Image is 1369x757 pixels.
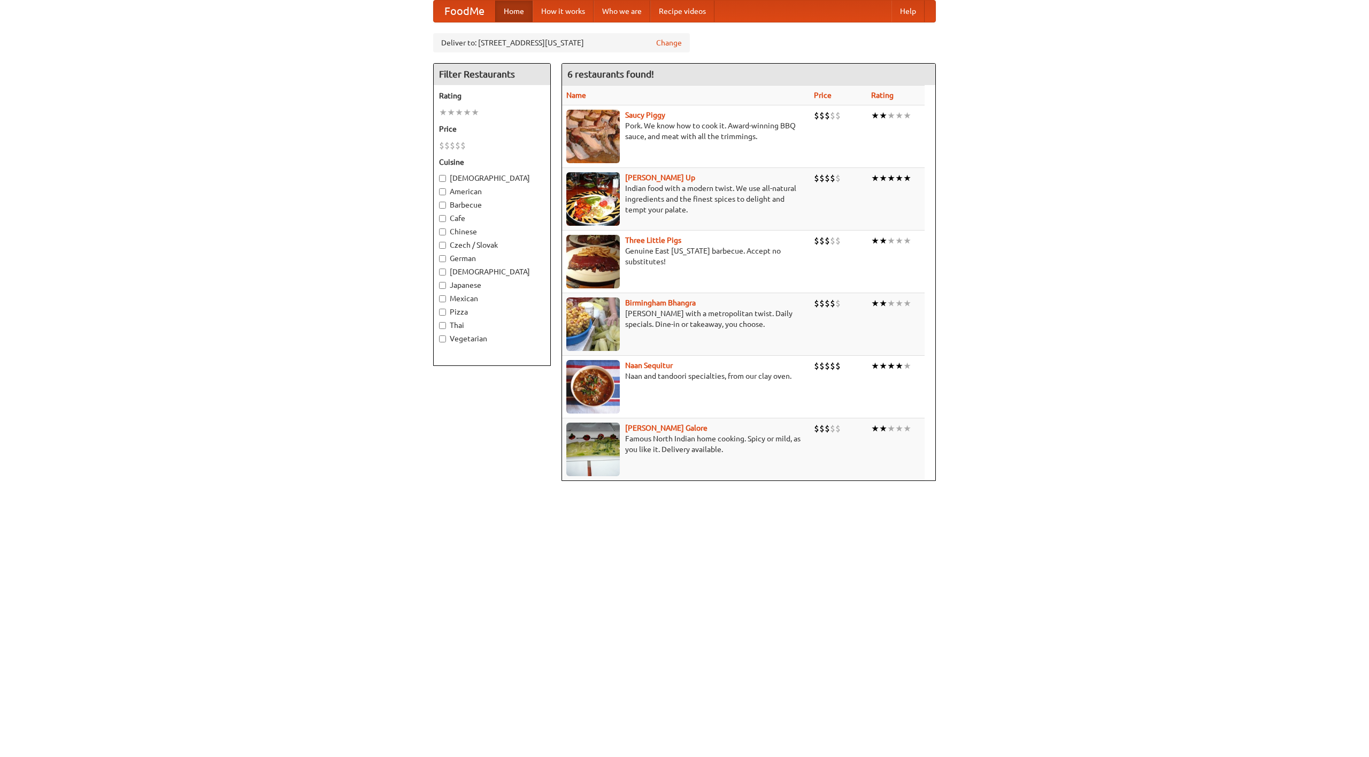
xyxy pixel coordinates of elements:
[439,320,545,331] label: Thai
[471,106,479,118] li: ★
[439,188,446,195] input: American
[439,282,446,289] input: Japanese
[566,110,620,163] img: saucy.jpg
[439,200,545,210] label: Barbecue
[566,297,620,351] img: bhangra.jpg
[830,235,835,247] li: $
[566,172,620,226] img: curryup.jpg
[871,172,879,184] li: ★
[835,235,841,247] li: $
[825,297,830,309] li: $
[566,120,805,142] p: Pork. We know how to cook it. Award-winning BBQ sauce, and meat with all the trimmings.
[439,215,446,222] input: Cafe
[814,110,819,121] li: $
[879,172,887,184] li: ★
[879,110,887,121] li: ★
[814,297,819,309] li: $
[895,423,903,434] li: ★
[566,246,805,267] p: Genuine East [US_STATE] barbecue. Accept no substitutes!
[819,235,825,247] li: $
[625,111,665,119] a: Saucy Piggy
[439,213,545,224] label: Cafe
[895,360,903,372] li: ★
[439,175,446,182] input: [DEMOGRAPHIC_DATA]
[439,253,545,264] label: German
[439,309,446,316] input: Pizza
[895,297,903,309] li: ★
[460,140,466,151] li: $
[439,186,545,197] label: American
[819,423,825,434] li: $
[625,236,681,244] a: Three Little Pigs
[825,360,830,372] li: $
[814,91,832,100] a: Price
[439,240,545,250] label: Czech / Slovak
[625,424,707,432] a: [PERSON_NAME] Galore
[439,322,446,329] input: Thai
[895,235,903,247] li: ★
[566,360,620,414] img: naansequitur.jpg
[879,423,887,434] li: ★
[903,235,911,247] li: ★
[835,297,841,309] li: $
[463,106,471,118] li: ★
[879,297,887,309] li: ★
[566,423,620,476] img: currygalore.jpg
[871,297,879,309] li: ★
[814,423,819,434] li: $
[439,140,444,151] li: $
[433,33,690,52] div: Deliver to: [STREET_ADDRESS][US_STATE]
[439,295,446,302] input: Mexican
[903,172,911,184] li: ★
[439,226,545,237] label: Chinese
[825,172,830,184] li: $
[625,361,673,370] b: Naan Sequitur
[439,280,545,290] label: Japanese
[835,172,841,184] li: $
[903,423,911,434] li: ★
[887,360,895,372] li: ★
[439,293,545,304] label: Mexican
[566,308,805,330] p: [PERSON_NAME] with a metropolitan twist. Daily specials. Dine-in or takeaway, you choose.
[434,1,495,22] a: FoodMe
[819,360,825,372] li: $
[439,228,446,235] input: Chinese
[903,110,911,121] li: ★
[887,297,895,309] li: ★
[439,202,446,209] input: Barbecue
[567,69,654,79] ng-pluralize: 6 restaurants found!
[594,1,650,22] a: Who we are
[444,140,450,151] li: $
[439,242,446,249] input: Czech / Slovak
[566,433,805,455] p: Famous North Indian home cooking. Spicy or mild, as you like it. Delivery available.
[625,173,695,182] b: [PERSON_NAME] Up
[830,360,835,372] li: $
[566,371,805,381] p: Naan and tandoori specialties, from our clay oven.
[439,266,545,277] label: [DEMOGRAPHIC_DATA]
[455,140,460,151] li: $
[814,360,819,372] li: $
[825,423,830,434] li: $
[819,110,825,121] li: $
[887,423,895,434] li: ★
[879,360,887,372] li: ★
[450,140,455,151] li: $
[887,235,895,247] li: ★
[891,1,925,22] a: Help
[871,91,894,100] a: Rating
[439,333,545,344] label: Vegetarian
[434,64,550,85] h4: Filter Restaurants
[887,110,895,121] li: ★
[903,360,911,372] li: ★
[871,235,879,247] li: ★
[447,106,455,118] li: ★
[835,360,841,372] li: $
[879,235,887,247] li: ★
[871,360,879,372] li: ★
[625,299,696,307] b: Birmingham Bhangra
[830,423,835,434] li: $
[835,110,841,121] li: $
